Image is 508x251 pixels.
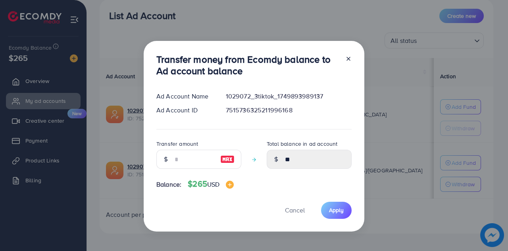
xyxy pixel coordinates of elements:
label: Total balance in ad account [267,140,337,148]
div: 1029072_3tiktok_1749893989137 [219,92,358,101]
label: Transfer amount [156,140,198,148]
img: image [220,154,235,164]
img: image [226,181,234,189]
button: Apply [321,202,352,219]
div: Ad Account ID [150,106,219,115]
h3: Transfer money from Ecomdy balance to Ad account balance [156,54,339,77]
div: Ad Account Name [150,92,219,101]
div: 7515736325211996168 [219,106,358,115]
span: USD [207,180,219,189]
span: Apply [329,206,344,214]
span: Cancel [285,206,305,214]
button: Cancel [275,202,315,219]
h4: $265 [188,179,234,189]
span: Balance: [156,180,181,189]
